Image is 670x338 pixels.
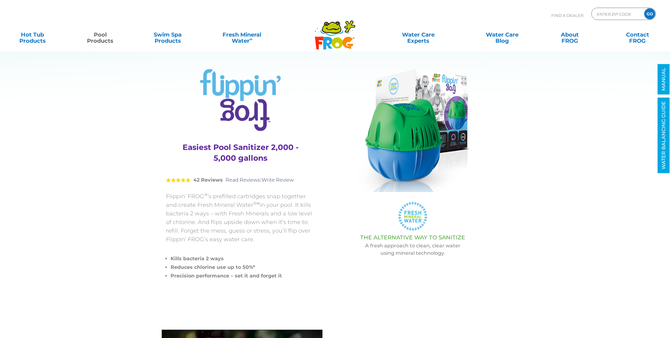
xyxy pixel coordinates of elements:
[330,234,495,241] h3: THE ALTERNATIVE WAY TO SANITIZE
[6,29,59,41] a: Hot TubProducts
[174,142,307,163] h3: Easiest Pool Sanitizer 2,000 - 5,000 gallons
[166,168,315,192] div: |
[611,29,664,41] a: ContactFROG
[658,98,670,173] a: WATER BALANCING GUIDE
[375,29,461,41] a: Water CareExperts
[356,69,469,192] img: Product Flippin Frog
[658,64,670,95] a: MANUAL
[200,69,281,131] img: Product Logo
[209,29,275,41] a: Fresh MineralWater∞
[141,29,194,41] a: Swim SpaProducts
[74,29,126,41] a: PoolProducts
[193,177,223,183] strong: 42 Reviews
[226,177,260,183] a: Read Reviews
[644,8,655,19] input: GO
[330,242,495,257] p: A fresh approach to clean, clear water using mineral technology.
[262,177,294,183] a: Write Review
[171,254,315,263] li: Kills bacteria 2 ways
[250,37,253,41] sup: ∞
[171,263,315,272] li: Reduces chlorine use up to 50%*
[166,178,191,183] span: 5
[171,272,315,280] li: Precision performance – set it and forget it
[253,201,260,206] sup: ®∞
[204,192,207,197] sup: ®
[311,12,359,50] img: Frog Products Logo
[476,29,529,41] a: Water CareBlog
[551,8,583,23] p: Find A Dealer
[544,29,596,41] a: AboutFROG
[166,192,315,244] p: Flippin’ FROG ’s prefilled cartridges snap together and create Fresh Mineral Water in your pool. ...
